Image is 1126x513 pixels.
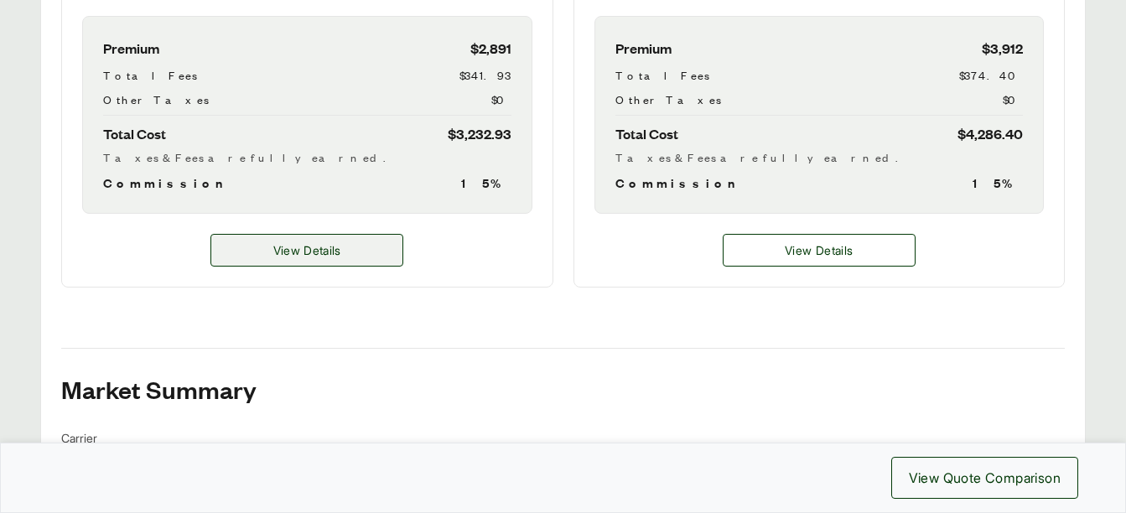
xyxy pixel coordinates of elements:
span: $374.40 [959,66,1023,84]
span: Total Cost [103,122,166,145]
div: Taxes & Fees are fully earned. [615,148,1024,166]
span: Premium [103,37,159,60]
a: Berkley Select details [723,234,916,267]
span: View Details [273,241,341,259]
a: Coalition details [210,234,403,267]
h2: Market Summary [61,376,1065,402]
span: $4,286.40 [957,122,1023,145]
button: View Details [210,234,403,267]
span: 15 % [461,173,511,193]
span: $2,891 [470,37,511,60]
span: $0 [491,91,511,108]
span: View Quote Comparison [909,468,1061,488]
span: View Details [785,241,853,259]
span: $3,912 [982,37,1023,60]
span: Total Cost [615,122,678,145]
span: $0 [1003,91,1023,108]
span: Other Taxes [615,91,721,108]
span: Carrier [61,429,371,447]
button: View Details [723,234,916,267]
span: $3,232.93 [448,122,511,145]
span: $341.93 [459,66,511,84]
span: Total Fees [103,66,197,84]
span: Commission [615,173,743,193]
span: Commission [103,173,231,193]
span: Premium [615,37,672,60]
span: Other Taxes [103,91,209,108]
button: View Quote Comparison [891,457,1078,499]
span: Total Fees [615,66,709,84]
div: Taxes & Fees are fully earned. [103,148,511,166]
span: 15 % [973,173,1023,193]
